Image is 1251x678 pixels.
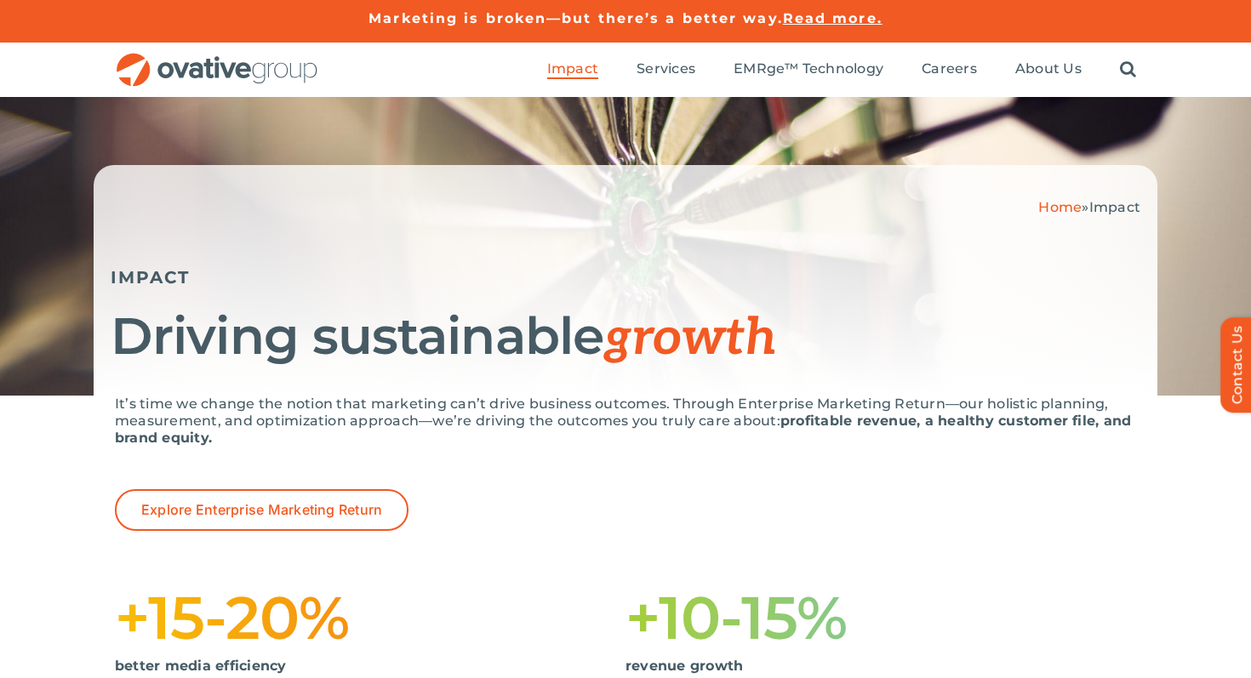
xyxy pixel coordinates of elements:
[625,590,1136,645] h1: +10-15%
[922,60,977,77] span: Careers
[1015,60,1082,77] span: About Us
[625,658,743,674] strong: revenue growth
[603,308,777,369] span: growth
[1089,199,1140,215] span: Impact
[734,60,883,77] span: EMRge™ Technology
[115,396,1136,447] p: It’s time we change the notion that marketing can’t drive business outcomes. Through Enterprise M...
[783,10,883,26] a: Read more.
[141,502,382,518] span: Explore Enterprise Marketing Return
[115,489,408,531] a: Explore Enterprise Marketing Return
[1038,199,1082,215] a: Home
[1015,60,1082,79] a: About Us
[111,267,1140,288] h5: IMPACT
[1038,199,1140,215] span: »
[547,60,598,79] a: Impact
[111,309,1140,366] h1: Driving sustainable
[115,51,319,67] a: OG_Full_horizontal_RGB
[1120,60,1136,79] a: Search
[637,60,695,79] a: Services
[922,60,977,79] a: Careers
[547,60,598,77] span: Impact
[115,658,287,674] strong: better media efficiency
[115,590,625,645] h1: +15-20%
[734,60,883,79] a: EMRge™ Technology
[547,43,1136,97] nav: Menu
[637,60,695,77] span: Services
[368,10,783,26] a: Marketing is broken—but there’s a better way.
[115,413,1131,446] strong: profitable revenue, a healthy customer file, and brand equity.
